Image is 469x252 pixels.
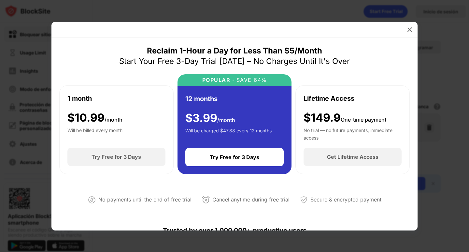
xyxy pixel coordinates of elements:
[304,111,386,125] div: $149.9
[67,111,122,125] div: $ 10.99
[310,195,381,204] div: Secure & encrypted payment
[327,154,378,160] div: Get Lifetime Access
[98,195,192,204] div: No payments until the end of free trial
[202,196,210,204] img: cancel-anytime
[210,154,259,160] div: Try Free for 3 Days
[92,154,141,160] div: Try Free for 3 Days
[185,111,235,125] div: $ 3.99
[105,116,122,123] span: /month
[147,46,322,56] div: Reclaim 1-Hour a Day for Less Than $5/Month
[88,196,96,204] img: not-paying
[59,215,410,246] div: Trusted by over 1,000,000+ productive users
[300,196,308,204] img: secured-payment
[304,94,354,103] div: Lifetime Access
[119,56,350,67] div: Start Your Free 3-Day Trial [DATE] – No Charges Until It's Over
[67,94,92,103] div: 1 month
[304,127,402,140] div: No trial — no future payments, immediate access
[212,195,290,204] div: Cancel anytime during free trial
[234,77,267,83] div: SAVE 64%
[185,127,272,140] div: Will be charged $47.88 every 12 months
[67,127,122,140] div: Will be billed every month
[185,94,218,104] div: 12 months
[202,77,234,83] div: POPULAR ·
[217,117,235,123] span: /month
[341,116,386,123] span: One-time payment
